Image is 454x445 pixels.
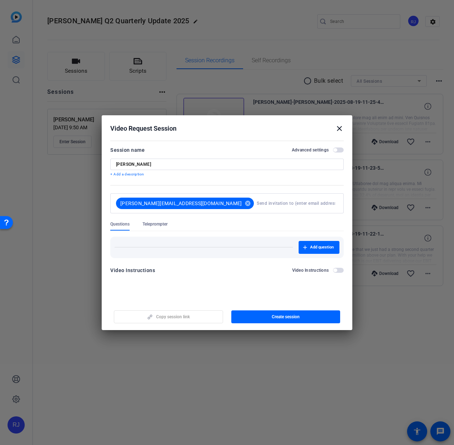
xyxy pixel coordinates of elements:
div: Video Instructions [110,266,155,275]
span: Questions [110,221,130,227]
span: Create session [272,314,300,320]
span: Add question [310,245,334,250]
mat-icon: cancel [242,200,254,207]
span: [PERSON_NAME][EMAIL_ADDRESS][DOMAIN_NAME] [120,200,242,207]
mat-icon: close [335,124,344,133]
button: Create session [231,310,340,323]
span: Teleprompter [143,221,168,227]
input: Enter Session Name [116,161,338,167]
h2: Advanced settings [292,147,329,153]
input: Send invitation to (enter email address here) [257,196,335,211]
p: + Add a description [110,171,344,177]
div: Video Request Session [110,124,344,133]
div: Session name [110,146,145,154]
h2: Video Instructions [292,267,329,273]
button: Add question [299,241,339,254]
